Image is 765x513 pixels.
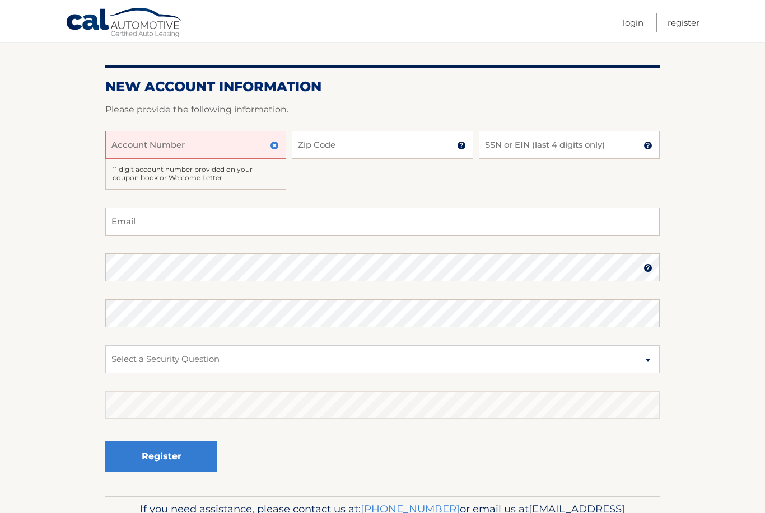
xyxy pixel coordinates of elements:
a: Register [668,13,699,32]
img: close.svg [270,141,279,150]
p: Please provide the following information. [105,102,660,117]
h2: New Account Information [105,78,660,95]
img: tooltip.svg [643,263,652,272]
a: Login [623,13,643,32]
input: SSN or EIN (last 4 digits only) [479,131,660,159]
input: Email [105,208,660,236]
a: Cal Automotive [66,7,183,40]
button: Register [105,441,217,472]
img: tooltip.svg [457,141,466,150]
input: Account Number [105,131,286,159]
input: Zip Code [292,131,473,159]
div: 11 digit account number provided on your coupon book or Welcome Letter [105,159,286,190]
img: tooltip.svg [643,141,652,150]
